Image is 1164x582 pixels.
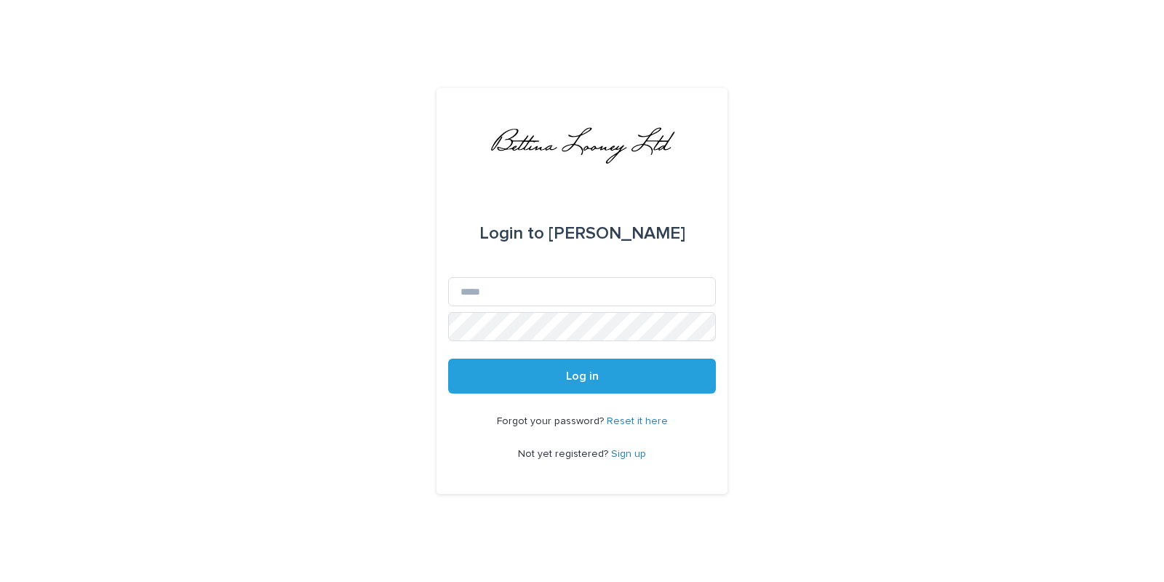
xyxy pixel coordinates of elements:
img: QrlGXtfQB20I3e430a3E [485,123,679,167]
span: Login to [479,225,544,242]
div: [PERSON_NAME] [479,213,685,254]
button: Log in [448,359,716,394]
a: Reset it here [607,416,668,426]
span: Not yet registered? [518,449,611,459]
span: Forgot your password? [497,416,607,426]
a: Sign up [611,449,646,459]
span: Log in [566,370,599,382]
